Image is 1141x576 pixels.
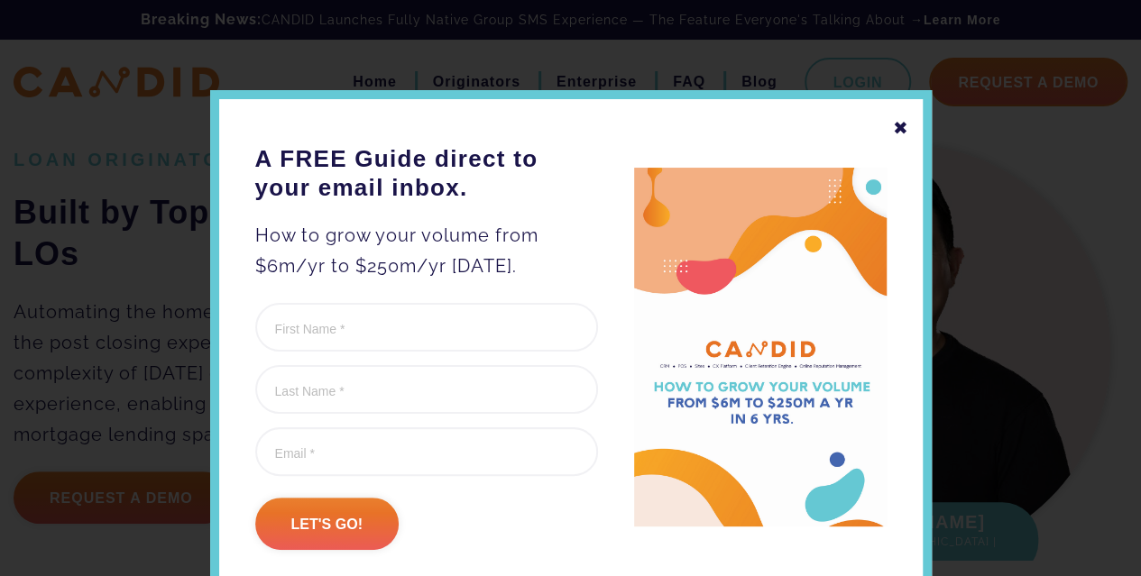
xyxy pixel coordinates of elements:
[634,168,887,527] img: A FREE Guide direct to your email inbox.
[255,498,399,550] input: Let's go!
[255,303,598,352] input: First Name *
[255,220,598,281] p: How to grow your volume from $6m/yr to $250m/yr [DATE].
[255,144,598,202] h3: A FREE Guide direct to your email inbox.
[255,427,598,476] input: Email *
[255,365,598,414] input: Last Name *
[893,113,909,143] div: ✖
